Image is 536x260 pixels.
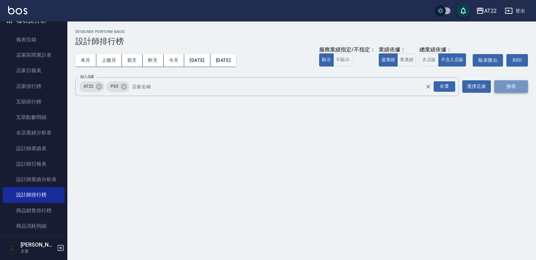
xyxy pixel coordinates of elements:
button: 選擇店家 [462,80,491,93]
button: 本月 [75,54,96,67]
button: AT22 [473,4,499,18]
label: 加入店家 [80,74,94,79]
h5: [PERSON_NAME] [21,242,55,248]
button: Clear [424,82,433,91]
div: 總業績依據： [420,46,469,53]
button: 實業績 [397,53,416,67]
a: 店家區間累計表 [3,47,65,63]
button: Open [432,80,457,93]
a: 店家日報表 [3,63,65,78]
img: Logo [8,6,27,14]
button: 不顯示 [333,53,352,67]
a: 商品消耗明細 [3,218,65,234]
button: 上個月 [96,54,122,67]
button: 報表匯出 [473,54,503,67]
a: 報表目錄 [3,32,65,47]
button: 虛業績 [379,53,398,67]
a: 互助排行榜 [3,94,65,110]
span: AT22 [79,83,97,90]
button: [DATE] [184,54,210,67]
h2: Designer Perform Basic [75,30,528,34]
a: 互助點數明細 [3,110,65,125]
a: 商品銷售排行榜 [3,203,65,218]
input: 店家名稱 [130,81,437,92]
button: save [457,4,470,17]
a: 設計師業績表 [3,141,65,156]
div: 服務業績指定/不指定： [319,46,375,53]
div: 業績依據： [379,46,416,53]
a: 設計師業績分析表 [3,172,65,187]
button: 今天 [164,54,185,67]
div: AT22 [79,81,104,92]
a: 店家排行榜 [3,79,65,94]
button: 搜尋 [494,80,528,93]
span: PS3 [106,83,122,90]
div: PS3 [106,81,129,92]
button: 不含入店販 [438,53,466,67]
h3: 設計師排行榜 [75,37,528,46]
a: 服務扣項明細表 [3,234,65,249]
p: 主管 [21,248,55,254]
button: 顯示 [319,53,334,67]
a: 全店業績分析表 [3,125,65,140]
button: 前天 [122,54,143,67]
div: AT22 [484,7,497,15]
a: 設計師日報表 [3,156,65,172]
img: Person [5,241,19,255]
a: 設計師排行榜 [3,187,65,203]
button: 含店販 [420,53,438,67]
div: 全選 [434,81,455,92]
button: 登出 [502,5,528,17]
button: [DATE] [210,54,236,67]
button: 昨天 [143,54,164,67]
button: 列印 [506,54,528,67]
